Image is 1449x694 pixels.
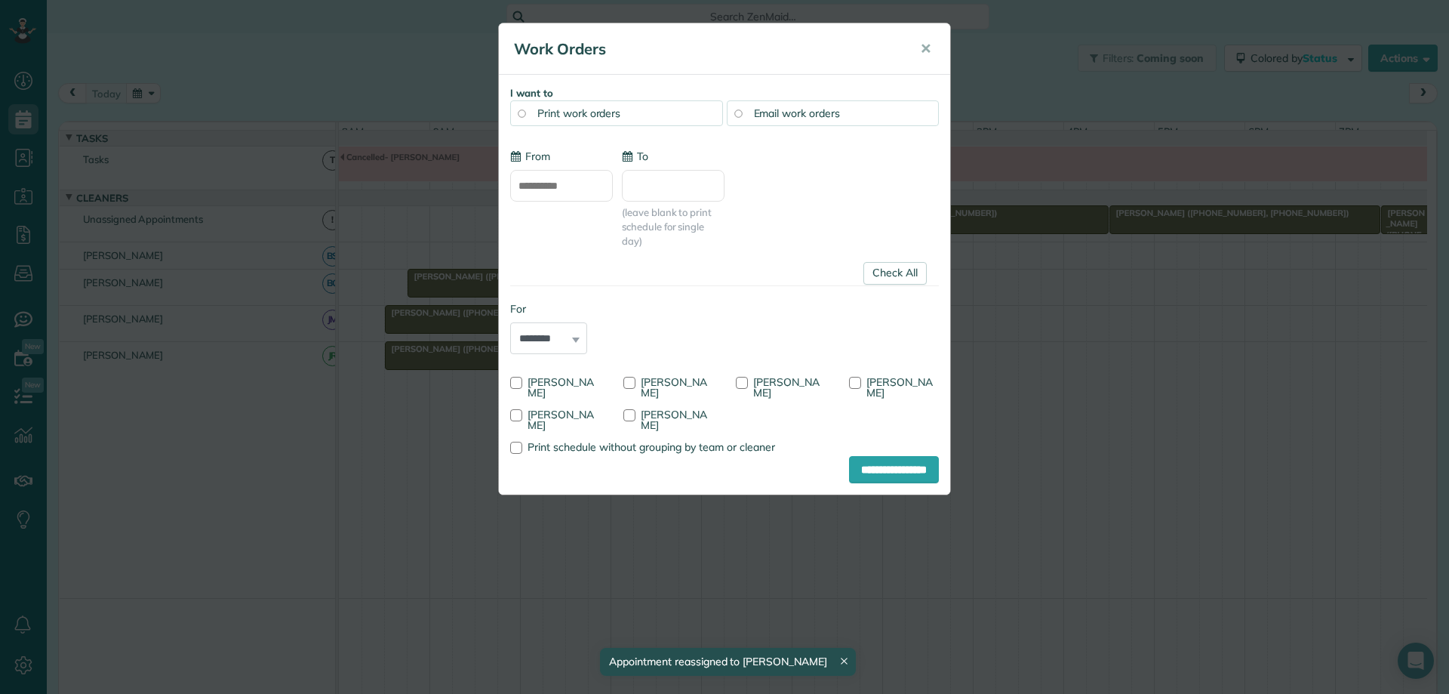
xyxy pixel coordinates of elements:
input: Email work orders [734,109,742,117]
div: Appointment reassigned to [PERSON_NAME] [600,648,855,676]
a: Check All [863,262,927,285]
label: For [510,301,587,316]
span: [PERSON_NAME] [641,408,707,432]
span: [PERSON_NAME] [641,375,707,399]
span: [PERSON_NAME] [528,408,594,432]
span: [PERSON_NAME] [866,375,933,399]
strong: I want to [510,87,553,99]
span: [PERSON_NAME] [528,375,594,399]
span: ✕ [920,40,931,57]
span: Email work orders [754,106,840,120]
input: Print work orders [518,109,525,117]
h5: Work Orders [514,39,899,60]
label: From [510,149,550,164]
span: Print work orders [537,106,620,120]
span: Print schedule without grouping by team or cleaner [528,440,775,454]
label: To [622,149,648,164]
span: (leave blank to print schedule for single day) [622,205,724,248]
span: [PERSON_NAME] [753,375,820,399]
